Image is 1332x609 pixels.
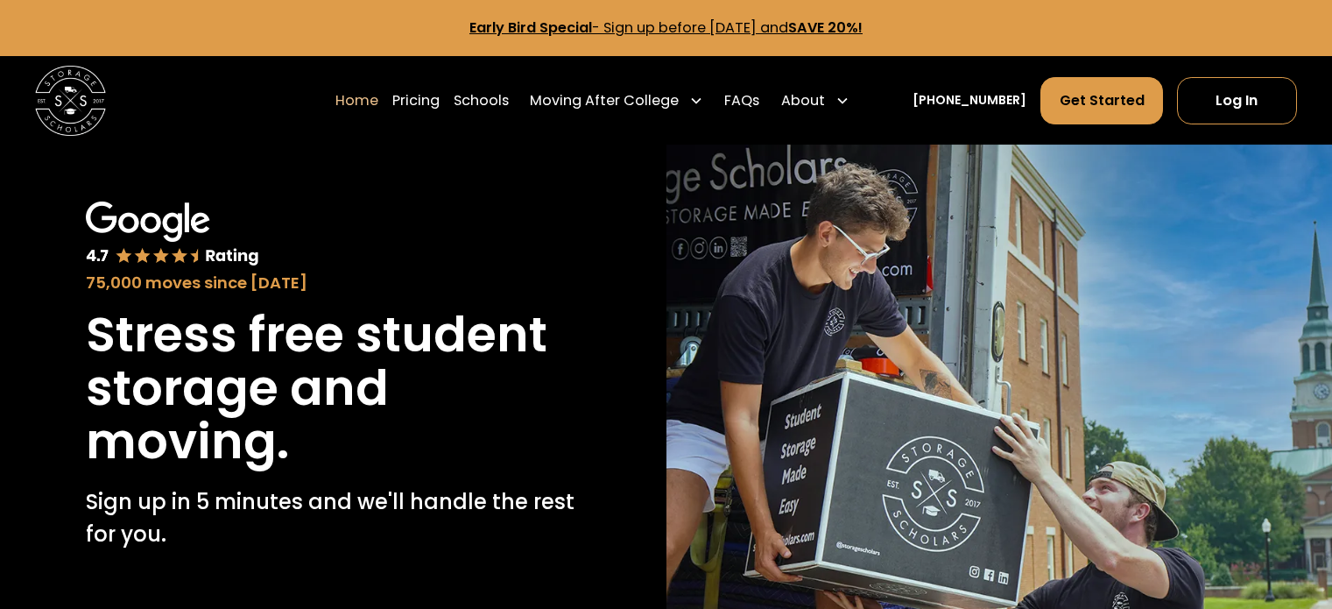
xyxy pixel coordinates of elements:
a: Home [335,76,378,125]
strong: SAVE 20%! [788,18,863,38]
a: Schools [454,76,509,125]
img: Storage Scholars main logo [35,66,106,137]
div: 75,000 moves since [DATE] [86,271,580,294]
a: Early Bird Special- Sign up before [DATE] andSAVE 20%! [469,18,863,38]
img: Google 4.7 star rating [86,202,258,268]
a: FAQs [724,76,759,125]
h1: Stress free student storage and moving. [86,308,580,469]
div: Moving After College [523,76,710,125]
a: [PHONE_NUMBER] [913,91,1026,110]
div: Moving After College [530,90,679,111]
div: About [781,90,825,111]
a: Get Started [1040,77,1162,124]
a: Log In [1177,77,1297,124]
strong: Early Bird Special [469,18,592,38]
p: Sign up in 5 minutes and we'll handle the rest for you. [86,486,580,550]
div: About [774,76,856,125]
a: home [35,66,106,137]
a: Pricing [392,76,440,125]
